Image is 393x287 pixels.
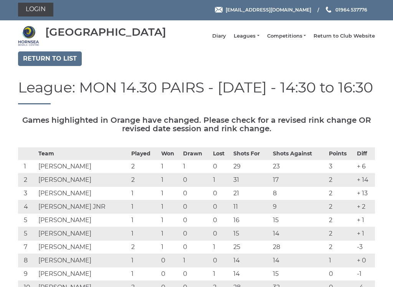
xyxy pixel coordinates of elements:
td: 1 [181,254,211,267]
td: + 2 [355,200,375,213]
td: 0 [211,186,231,200]
td: 1 [129,227,159,240]
td: -1 [355,267,375,280]
td: 2 [327,227,355,240]
td: 15 [231,227,271,240]
td: 21 [231,186,271,200]
td: 11 [231,200,271,213]
td: 1 [159,186,181,200]
td: 1 [129,186,159,200]
td: [PERSON_NAME] [36,213,129,227]
td: + 1 [355,213,375,227]
th: Won [159,147,181,160]
th: Points [327,147,355,160]
a: Return to list [18,51,82,66]
img: Phone us [326,7,331,13]
td: 1 [129,254,159,267]
a: Email [EMAIL_ADDRESS][DOMAIN_NAME] [215,6,311,13]
div: [GEOGRAPHIC_DATA] [45,26,166,38]
td: [PERSON_NAME] [36,160,129,173]
td: 0 [211,227,231,240]
td: 2 [327,213,355,227]
td: 0 [211,200,231,213]
td: 28 [271,240,327,254]
td: -3 [355,240,375,254]
td: 1 [18,160,36,173]
td: 0 [159,267,181,280]
td: 3 [327,160,355,173]
td: 1 [327,254,355,267]
a: Return to Club Website [314,33,375,40]
td: 0 [181,186,211,200]
td: [PERSON_NAME] JNR [36,200,129,213]
td: 1 [159,213,181,227]
td: + 14 [355,173,375,186]
td: 0 [181,200,211,213]
td: 1 [211,267,231,280]
td: 2 [327,186,355,200]
td: 0 [327,267,355,280]
td: [PERSON_NAME] [36,240,129,254]
td: 2 [18,173,36,186]
td: 1 [159,227,181,240]
a: Leagues [234,33,259,40]
td: 1 [181,160,211,173]
td: 2 [327,200,355,213]
td: 1 [129,213,159,227]
td: 0 [181,240,211,254]
td: 1 [159,200,181,213]
a: Diary [212,33,226,40]
td: 15 [271,213,327,227]
td: [PERSON_NAME] [36,173,129,186]
td: 1 [129,267,159,280]
a: Competitions [267,33,306,40]
td: 5 [18,227,36,240]
td: 0 [181,213,211,227]
td: 4 [18,200,36,213]
td: 9 [271,200,327,213]
td: 8 [271,186,327,200]
td: 31 [231,173,271,186]
td: 2 [129,160,159,173]
a: Login [18,3,53,16]
a: Phone us 01964 537776 [325,6,367,13]
td: 2 [129,173,159,186]
td: 29 [231,160,271,173]
td: 8 [18,254,36,267]
td: 23 [271,160,327,173]
td: 0 [211,160,231,173]
img: Hornsea Bowls Centre [18,25,39,46]
td: 0 [159,254,181,267]
td: 14 [231,267,271,280]
h1: League: MON 14.30 PAIRS - [DATE] - 14:30 to 16:30 [18,79,375,104]
td: [PERSON_NAME] [36,186,129,200]
td: 25 [231,240,271,254]
td: 2 [129,240,159,254]
td: 1 [211,173,231,186]
th: Played [129,147,159,160]
td: 14 [231,254,271,267]
td: 1 [211,240,231,254]
th: Diff [355,147,375,160]
td: [PERSON_NAME] [36,254,129,267]
td: [PERSON_NAME] [36,267,129,280]
td: + 1 [355,227,375,240]
td: 17 [271,173,327,186]
th: Drawn [181,147,211,160]
td: + 0 [355,254,375,267]
td: 2 [327,173,355,186]
img: Email [215,7,223,13]
td: [PERSON_NAME] [36,227,129,240]
td: 0 [181,267,211,280]
td: 0 [181,227,211,240]
td: 0 [211,213,231,227]
th: Team [36,147,129,160]
td: 1 [159,240,181,254]
td: 0 [211,254,231,267]
td: 15 [271,267,327,280]
th: Shots Against [271,147,327,160]
th: Lost [211,147,231,160]
td: 1 [159,160,181,173]
td: 7 [18,240,36,254]
td: 16 [231,213,271,227]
